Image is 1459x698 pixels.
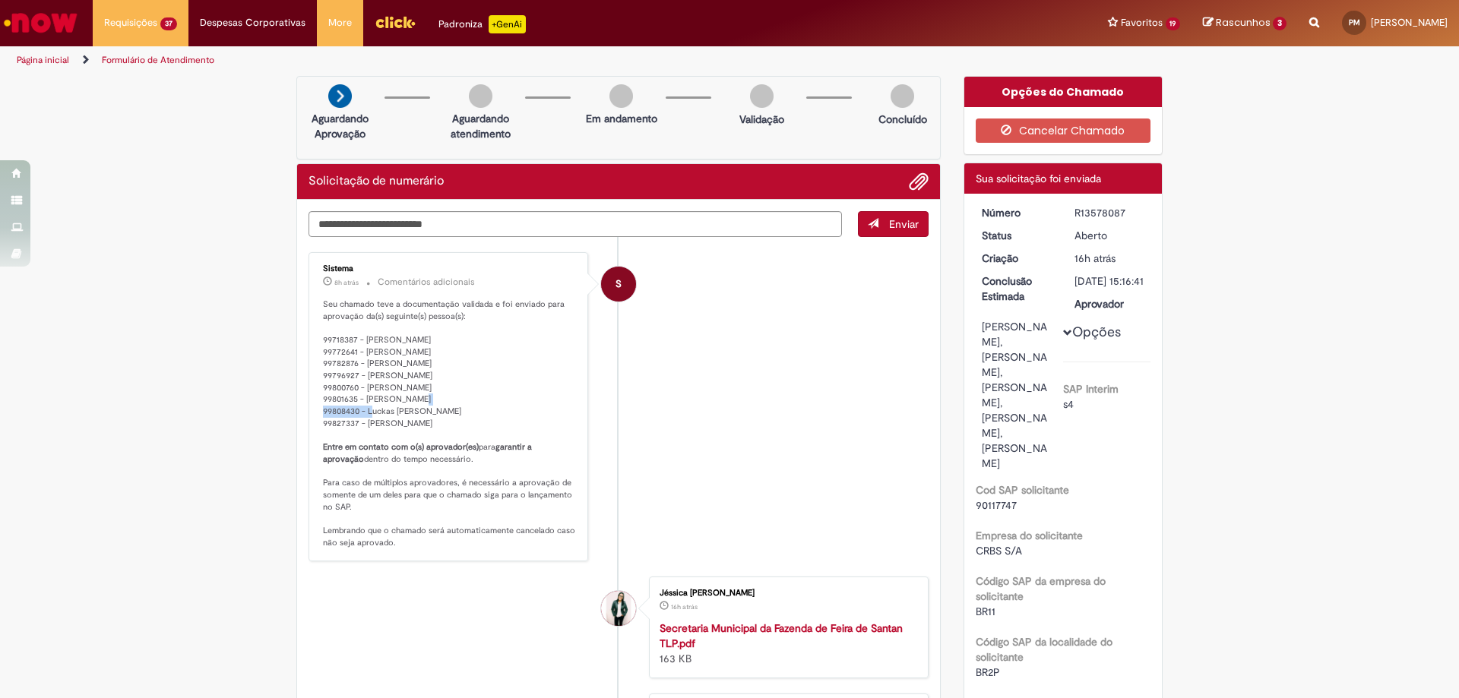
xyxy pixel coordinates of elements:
div: System [601,267,636,302]
span: 19 [1166,17,1181,30]
button: Cancelar Chamado [976,118,1151,143]
div: Aberto [1074,228,1145,243]
span: 90117747 [976,498,1017,512]
dt: Conclusão Estimada [970,273,1064,304]
span: Requisições [104,15,157,30]
span: 16h atrás [1074,251,1116,265]
img: img-circle-grey.png [609,84,633,108]
a: Página inicial [17,54,69,66]
time: 29/09/2025 16:16:35 [671,602,698,611]
b: Código SAP da empresa do solicitante [976,574,1106,603]
span: Sua solicitação foi enviada [976,172,1101,185]
p: Aguardando atendimento [444,111,517,141]
img: img-circle-grey.png [750,84,774,108]
div: 163 KB [660,621,913,666]
div: R13578087 [1074,205,1145,220]
textarea: Digite sua mensagem aqui... [309,211,842,237]
div: [PERSON_NAME], [PERSON_NAME], [PERSON_NAME], [PERSON_NAME], [PERSON_NAME] [982,319,1052,471]
a: Secretaria Municipal da Fazenda de Feira de Santan TLP.pdf [660,621,903,650]
ul: Trilhas de página [11,46,961,74]
b: SAP Interim [1063,382,1119,396]
b: Código SAP da localidade do solicitante [976,635,1112,664]
div: Jéssica Késia Alves Costa [601,591,636,626]
img: img-circle-grey.png [891,84,914,108]
span: CRBS S/A [976,544,1022,557]
div: 29/09/2025 16:16:37 [1074,251,1145,266]
img: img-circle-grey.png [469,84,492,108]
span: 3 [1273,17,1287,30]
span: 16h atrás [671,602,698,611]
span: s4 [1063,397,1074,411]
span: More [328,15,352,30]
div: Jéssica [PERSON_NAME] [660,589,913,598]
span: S [616,266,622,302]
dt: Criação [970,251,1064,266]
div: Opções do Chamado [964,77,1163,107]
div: Padroniza [438,15,526,33]
dt: Status [970,228,1064,243]
dt: Número [970,205,1064,220]
div: [DATE] 15:16:41 [1074,273,1145,289]
span: [PERSON_NAME] [1371,16,1448,29]
span: BR2P [976,665,1000,679]
button: Adicionar anexos [909,172,929,191]
a: Rascunhos [1203,16,1287,30]
span: Despesas Corporativas [200,15,305,30]
img: ServiceNow [2,8,80,38]
span: Enviar [889,217,919,231]
p: +GenAi [489,15,526,33]
b: Entre em contato com o(s) aprovador(es) [323,441,479,453]
span: Rascunhos [1216,15,1271,30]
p: Aguardando Aprovação [303,111,377,141]
span: 8h atrás [334,278,359,287]
small: Comentários adicionais [378,276,475,289]
p: Seu chamado teve a documentação validada e foi enviado para aprovação da(s) seguinte(s) pessoa(s)... [323,298,576,549]
a: Formulário de Atendimento [102,54,214,66]
span: Favoritos [1121,15,1163,30]
span: BR11 [976,605,995,618]
span: 37 [160,17,177,30]
span: PM [1349,17,1360,27]
b: garantir a aprovação [323,441,534,465]
img: arrow-next.png [328,84,352,108]
b: Empresa do solicitante [976,529,1083,542]
button: Enviar [858,211,929,237]
dt: Aprovador [1063,296,1157,311]
b: Cod SAP solicitante [976,483,1069,497]
p: Validação [739,112,784,127]
p: Concluído [878,112,927,127]
div: Sistema [323,264,576,273]
time: 29/09/2025 16:16:37 [1074,251,1116,265]
h2: Solicitação de numerário Histórico de tíquete [309,175,444,188]
p: Em andamento [586,111,657,126]
img: click_logo_yellow_360x200.png [375,11,416,33]
time: 30/09/2025 00:44:00 [334,278,359,287]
